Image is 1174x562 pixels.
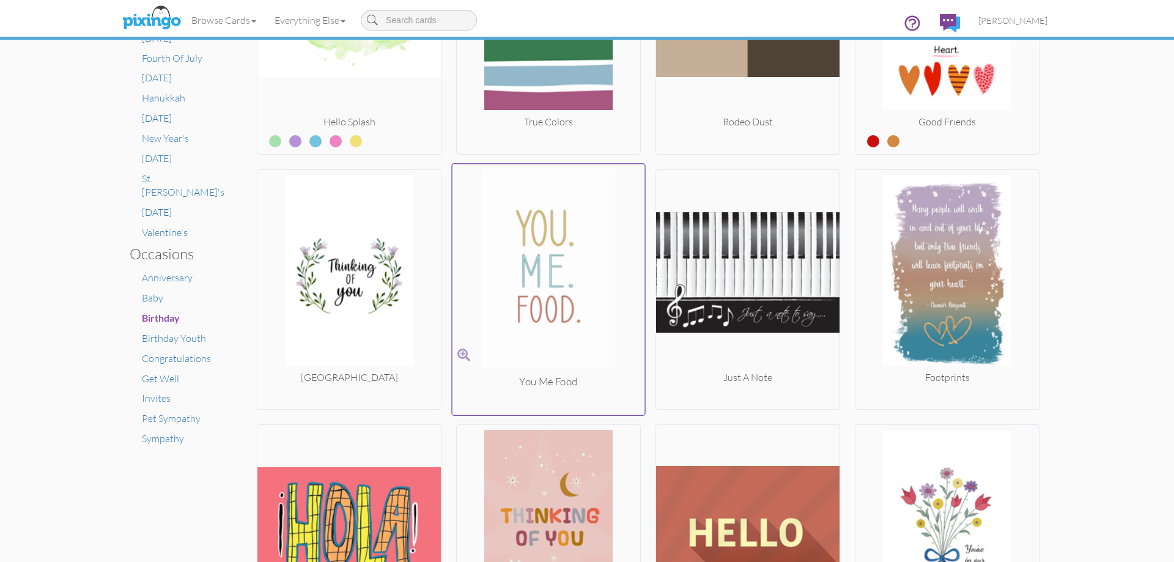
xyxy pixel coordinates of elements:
div: Good Friends [855,115,1039,129]
a: Everything Else [265,5,355,35]
h3: Occasions [130,246,218,262]
a: Get Well [142,372,179,385]
input: Search cards [361,10,477,31]
a: New Year's [142,132,189,144]
img: pixingo logo [119,3,184,34]
a: Pet Sympathy [142,412,201,424]
div: Footprints [855,371,1039,385]
a: [DATE] [142,72,172,84]
div: Rodeo Dust [656,115,840,129]
div: Just A Note [656,371,840,385]
a: [DATE] [142,206,172,218]
a: Invites [142,392,171,404]
span: [PERSON_NAME] [978,15,1047,26]
img: comments.svg [940,14,960,32]
div: [GEOGRAPHIC_DATA] [257,371,441,385]
a: Fourth Of July [142,52,202,64]
div: True Colors [457,115,640,129]
a: Anniversary [142,272,193,284]
span: Birthday [142,312,180,324]
a: [PERSON_NAME] [969,5,1057,36]
a: Sympathy [142,432,184,445]
img: 20200321-172909-1593a867f600-250.jpg [257,175,441,371]
div: Hello Splash [257,115,441,129]
a: Birthday Youth [142,332,206,344]
a: Hanukkah [142,92,185,104]
img: 20190726-153626-0e6f1c63834f-250.jpg [452,169,645,374]
img: 20210203-163522-0ab8b39f4724-250.jpg [855,175,1039,371]
a: [DATE] [142,152,172,165]
a: Browse Cards [182,5,265,35]
a: St. [PERSON_NAME]'s [142,172,224,199]
img: 20181005-161142-0628d930-250.png [656,175,840,371]
a: Valentine's [142,226,188,238]
a: Birthday [142,312,180,324]
div: You Me Food [452,374,645,389]
a: Congratulations [142,352,211,364]
a: Baby [142,292,163,304]
a: [DATE] [142,112,172,124]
